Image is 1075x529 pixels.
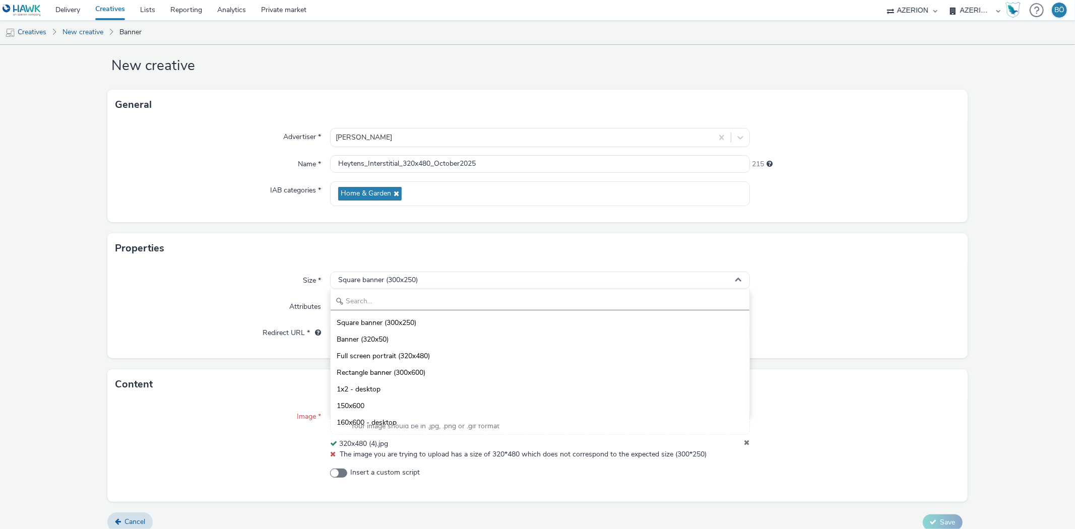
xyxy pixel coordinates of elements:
[259,324,325,338] label: Redirect URL *
[337,384,381,394] span: 1x2 - desktop
[285,298,325,312] label: Attributes
[341,189,391,198] span: Home & Garden
[115,241,164,256] h3: Properties
[337,401,364,411] span: 150x600
[1054,3,1064,18] div: BÖ
[337,351,430,361] span: Full screen portrait (320x480)
[337,418,397,428] span: 160x600 - desktop
[114,20,147,44] a: Banner
[767,159,773,169] div: Maximum 255 characters
[293,408,325,422] label: Image *
[1005,2,1021,18] img: Hawk Academy
[124,517,145,526] span: Cancel
[266,181,325,195] label: IAB categories *
[294,155,325,169] label: Name *
[331,293,749,310] input: Search...
[330,155,749,173] input: Name
[5,28,15,38] img: mobile
[752,159,765,169] span: 215
[340,449,707,459] span: The image you are trying to upload has a size of 320*480 which does not correspond to the expecte...
[337,368,425,378] span: Rectangle banner (300x600)
[279,128,325,142] label: Advertiser *
[310,328,321,338] div: URL will be used as a validation URL with some SSPs and it will be the redirection URL of your cr...
[115,377,153,392] h3: Content
[3,4,41,17] img: undefined Logo
[115,97,152,112] h3: General
[350,468,420,478] span: Insert a custom script
[1005,2,1025,18] a: Hawk Academy
[940,517,956,527] span: Save
[107,56,967,76] h1: New creative
[351,421,499,431] span: Your image should be in .jpg, .png or .gif format
[339,439,388,448] span: 320x480 (4).jpg
[338,276,418,285] span: Square banner (300x250)
[337,318,416,328] span: Square banner (300x250)
[57,20,108,44] a: New creative
[337,335,389,345] span: Banner (320x50)
[299,272,325,286] label: Size *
